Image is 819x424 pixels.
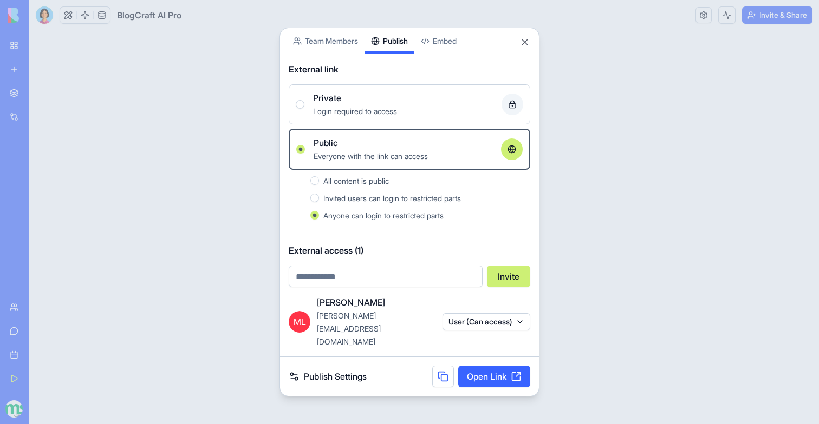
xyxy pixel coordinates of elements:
[313,107,397,116] span: Login required to access
[314,151,428,161] span: Everyone with the link can access
[289,63,339,76] span: External link
[289,311,310,333] span: ML
[414,28,463,54] button: Embed
[296,145,305,154] button: PublicEveryone with the link can access
[519,37,530,48] button: Close
[317,296,385,309] span: [PERSON_NAME]
[317,311,381,346] span: [PERSON_NAME][EMAIL_ADDRESS][DOMAIN_NAME]
[289,244,530,257] span: External access (1)
[296,100,304,109] button: PrivateLogin required to access
[443,313,530,330] button: User (Can access)
[310,176,319,185] button: All content is public
[310,211,319,220] button: Anyone can login to restricted parts
[487,266,530,287] button: Invite
[314,136,338,149] span: Public
[365,28,414,54] button: Publish
[289,370,367,383] a: Publish Settings
[323,211,444,220] span: Anyone can login to restricted parts
[313,91,341,104] span: Private
[323,176,389,186] span: All content is public
[458,366,530,387] a: Open Link
[287,28,365,54] button: Team Members
[310,194,319,202] button: Invited users can login to restricted parts
[323,194,461,203] span: Invited users can login to restricted parts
